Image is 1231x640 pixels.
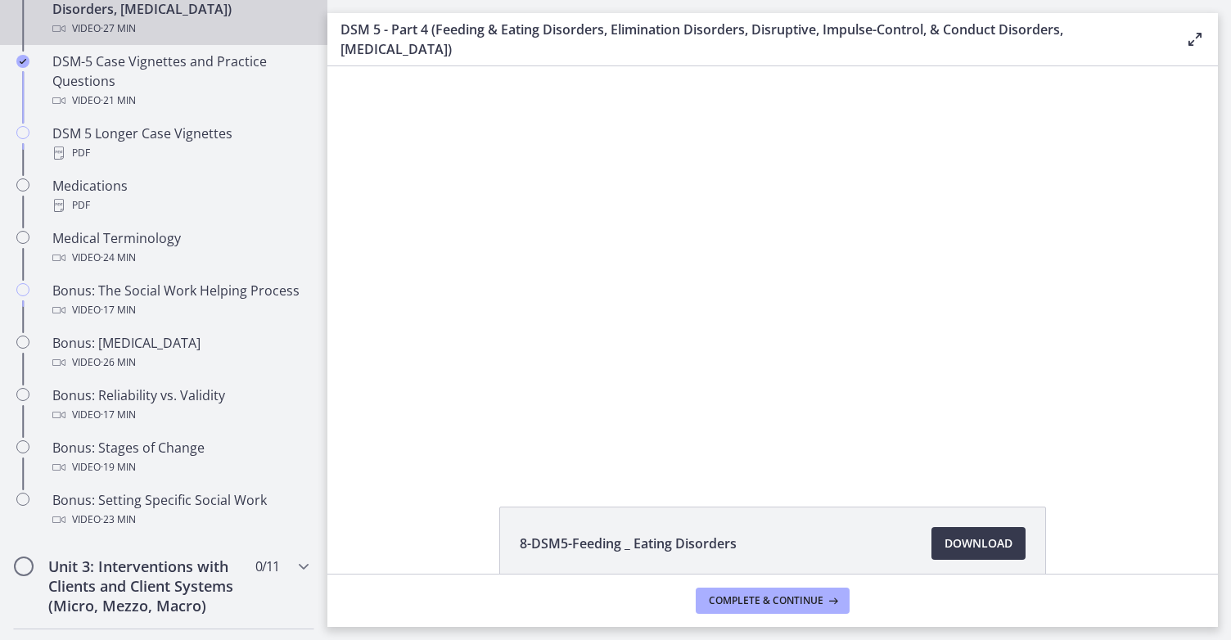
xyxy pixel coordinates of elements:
[340,20,1159,59] h3: DSM 5 - Part 4 (Feeding & Eating Disorders, Elimination Disorders, Disruptive, Impulse-Control, &...
[52,490,308,530] div: Bonus: Setting Specific Social Work
[327,66,1218,469] iframe: Video Lesson
[931,527,1026,560] a: Download
[52,228,308,268] div: Medical Terminology
[52,300,308,320] div: Video
[52,19,308,38] div: Video
[52,438,308,477] div: Bonus: Stages of Change
[52,91,308,110] div: Video
[52,176,308,215] div: Medications
[696,588,850,614] button: Complete & continue
[52,353,308,372] div: Video
[101,510,136,530] span: · 23 min
[52,457,308,477] div: Video
[101,457,136,477] span: · 19 min
[16,55,29,68] i: Completed
[945,534,1012,553] span: Download
[255,557,279,576] span: 0 / 11
[52,248,308,268] div: Video
[101,300,136,320] span: · 17 min
[101,91,136,110] span: · 21 min
[52,405,308,425] div: Video
[52,52,308,110] div: DSM-5 Case Vignettes and Practice Questions
[48,557,248,615] h2: Unit 3: Interventions with Clients and Client Systems (Micro, Mezzo, Macro)
[52,385,308,425] div: Bonus: Reliability vs. Validity
[52,281,308,320] div: Bonus: The Social Work Helping Process
[52,196,308,215] div: PDF
[101,405,136,425] span: · 17 min
[101,353,136,372] span: · 26 min
[101,19,136,38] span: · 27 min
[520,534,737,553] span: 8-DSM5-Feeding _ Eating Disorders
[709,594,823,607] span: Complete & continue
[52,124,308,163] div: DSM 5 Longer Case Vignettes
[52,510,308,530] div: Video
[52,143,308,163] div: PDF
[101,248,136,268] span: · 24 min
[52,333,308,372] div: Bonus: [MEDICAL_DATA]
